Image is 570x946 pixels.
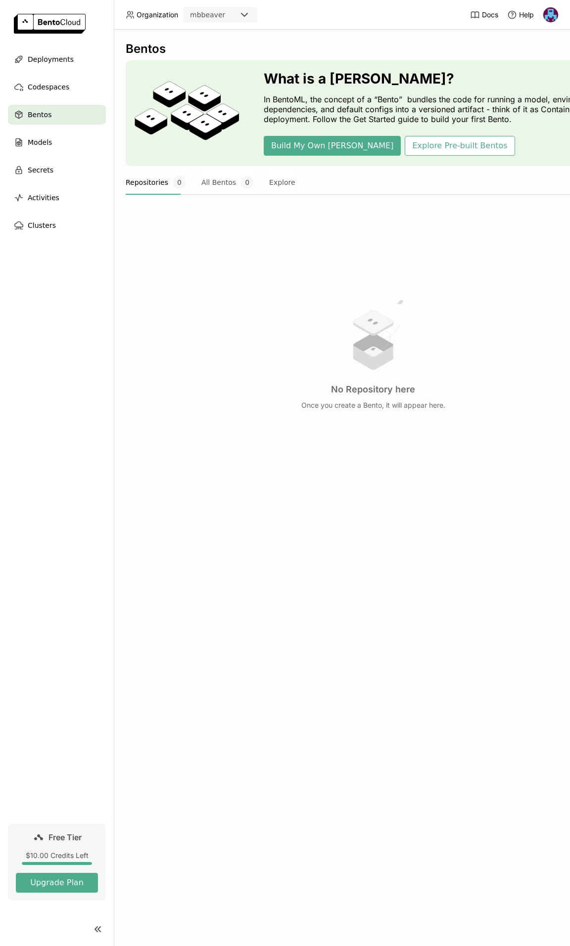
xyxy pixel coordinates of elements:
[226,10,227,20] input: Selected mbbeaver.
[137,10,178,19] span: Organization
[201,170,253,195] button: All Bentos
[543,7,558,22] img: Michael Beaver
[8,77,106,97] a: Codespaces
[405,136,515,156] button: Explore Pre-built Bentos
[28,192,59,204] span: Activities
[331,384,415,395] h3: No Repository here
[264,136,401,156] button: Build My Own [PERSON_NAME]
[301,401,445,410] p: Once you create a Bento, it will appear here.
[28,81,69,93] span: Codespaces
[28,136,52,148] span: Models
[8,188,106,208] a: Activities
[28,109,51,121] span: Bentos
[519,10,534,19] span: Help
[14,14,86,34] img: logo
[8,49,106,69] a: Deployments
[8,105,106,125] a: Bentos
[269,170,295,195] button: Explore
[16,873,98,893] button: Upgrade Plan
[8,132,106,152] a: Models
[8,823,106,901] a: Free Tier$10.00 Credits LeftUpgrade Plan
[28,53,74,65] span: Deployments
[173,176,186,189] span: 0
[28,219,56,231] span: Clusters
[16,851,98,860] div: $10.00 Credits Left
[470,10,498,20] a: Docs
[8,160,106,180] a: Secrets
[28,164,53,176] span: Secrets
[190,10,225,20] div: mbbeaver
[241,176,253,189] span: 0
[126,170,186,195] button: Repositories
[482,10,498,19] span: Docs
[134,81,240,146] img: cover onboarding
[507,10,534,20] div: Help
[8,215,106,235] a: Clusters
[336,298,410,372] img: no results
[48,832,82,842] span: Free Tier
